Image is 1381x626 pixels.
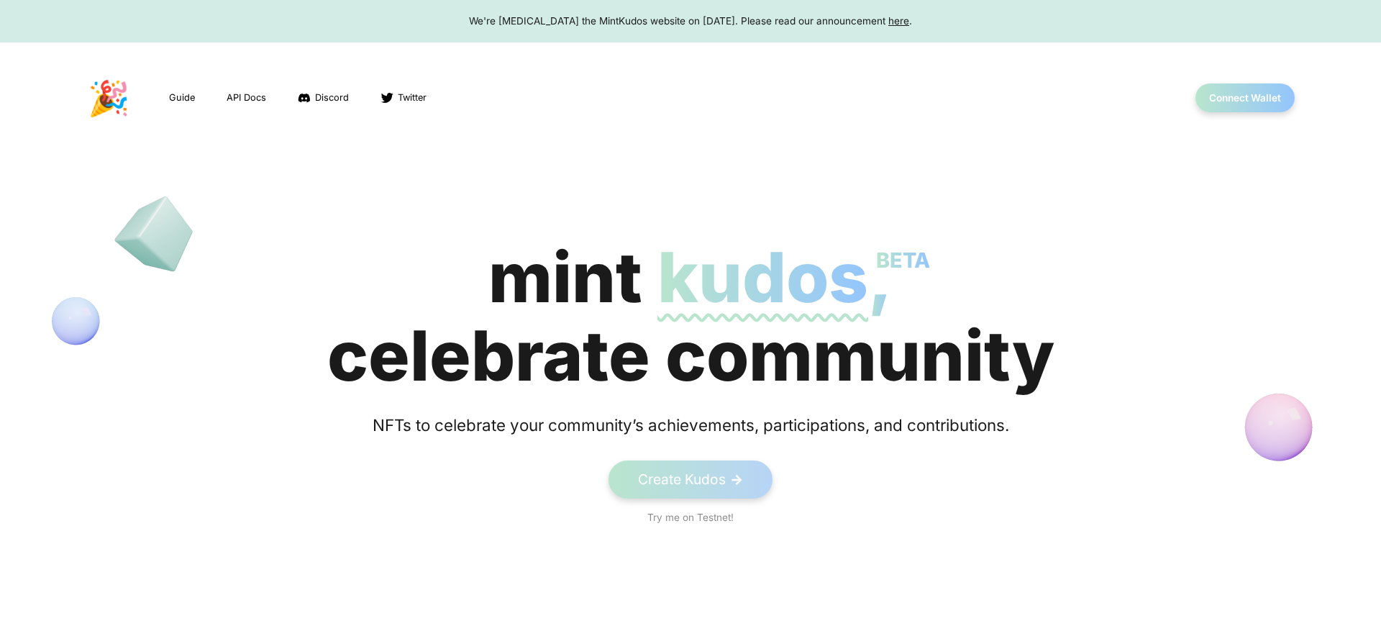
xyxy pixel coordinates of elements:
p: BETA [876,222,930,300]
a: Discord [296,89,350,106]
a: Try me on Testnet! [647,510,734,525]
div: NFTs to celebrate your community’s achievements, participations, and contributions. [356,413,1025,437]
a: Create Kudos [609,461,772,499]
span: -> [730,471,743,489]
div: We're [MEDICAL_DATA] the MintKudos website on [DATE]. Please read our announcement . [14,14,1367,28]
button: Connect Wallet [1195,83,1295,112]
a: Guide [168,89,196,106]
p: 🎉 [88,73,130,124]
span: Discord [315,91,349,104]
div: mint celebrate community [327,238,1054,395]
span: kudos [657,235,868,319]
a: here [888,15,909,27]
a: Twitter [379,89,428,106]
span: , [868,235,893,319]
a: API Docs [225,89,268,106]
span: Twitter [398,91,427,104]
